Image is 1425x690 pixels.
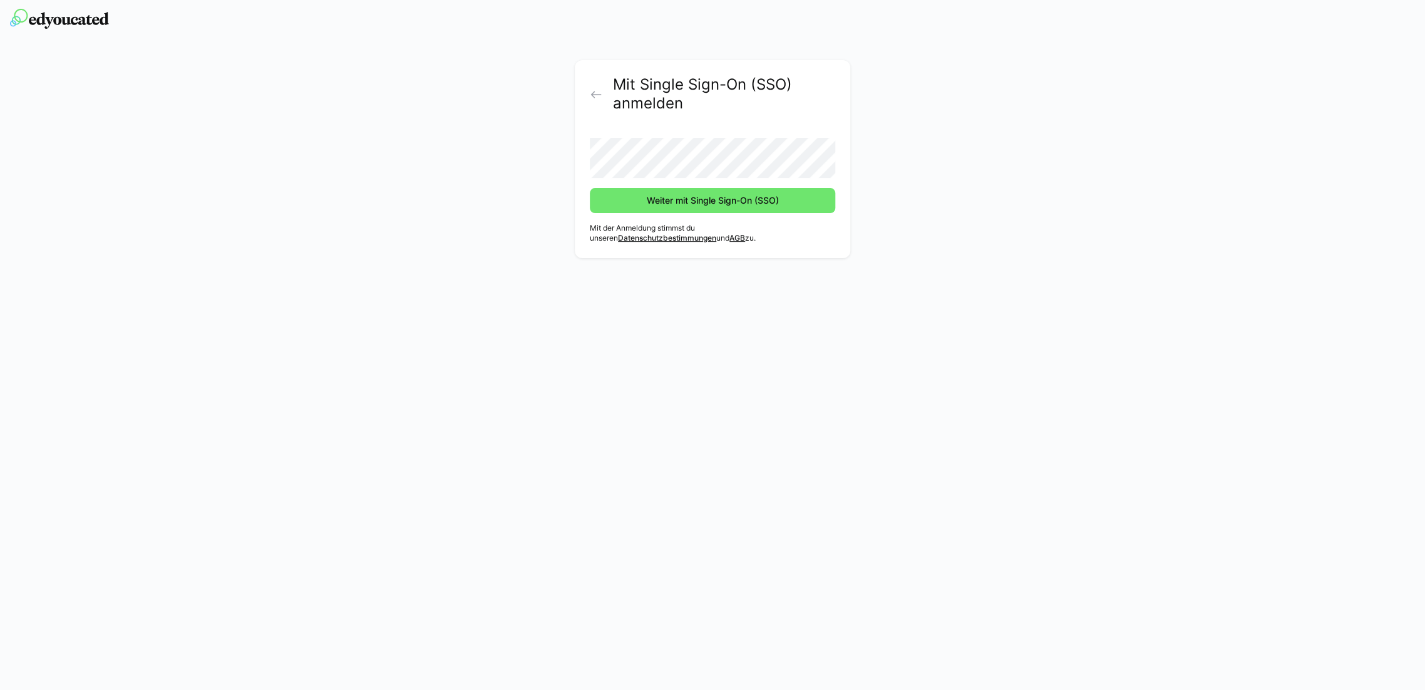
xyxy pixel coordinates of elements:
[590,223,835,243] p: Mit der Anmeldung stimmst du unseren und zu.
[729,233,745,243] a: AGB
[590,188,835,213] button: Weiter mit Single Sign-On (SSO)
[613,75,835,113] h2: Mit Single Sign-On (SSO) anmelden
[645,194,781,207] span: Weiter mit Single Sign-On (SSO)
[10,9,109,29] img: edyoucated
[618,233,716,243] a: Datenschutzbestimmungen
